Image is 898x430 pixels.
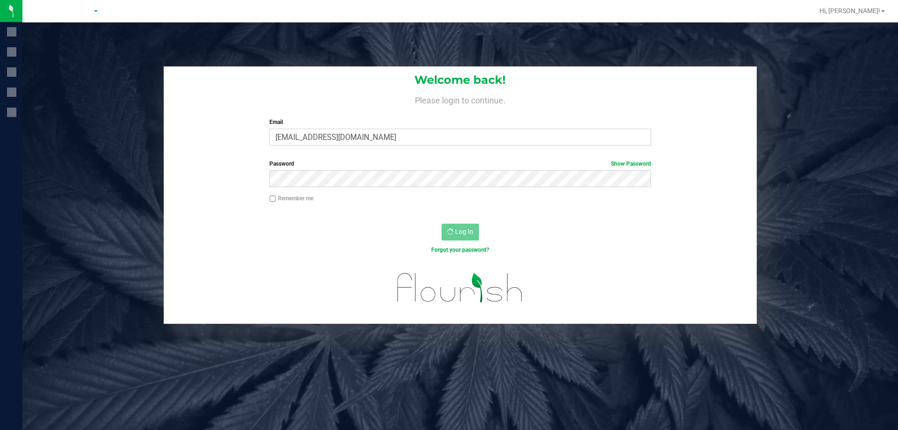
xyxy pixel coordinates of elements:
[442,224,479,241] button: Log In
[164,74,757,86] h1: Welcome back!
[269,194,313,203] label: Remember me
[611,160,651,167] a: Show Password
[431,247,489,253] a: Forgot your password?
[164,94,757,105] h4: Please login to continue.
[386,264,534,312] img: flourish_logo.svg
[269,118,651,126] label: Email
[269,160,294,167] span: Password
[455,228,473,235] span: Log In
[819,7,880,15] span: Hi, [PERSON_NAME]!
[269,196,276,202] input: Remember me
